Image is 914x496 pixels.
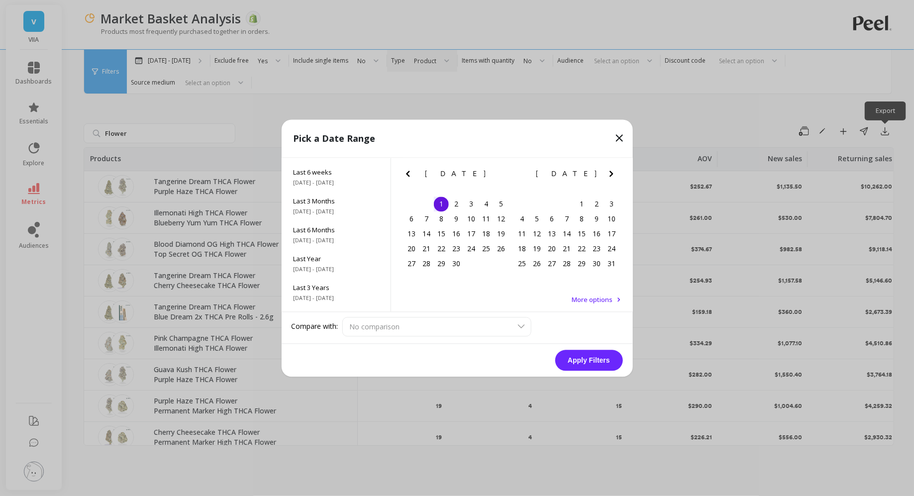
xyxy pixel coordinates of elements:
[575,211,590,226] div: Choose Thursday, May 8th, 2025
[605,241,619,256] div: Choose Saturday, May 24th, 2025
[560,211,575,226] div: Choose Wednesday, May 7th, 2025
[494,211,508,226] div: Choose Saturday, April 12th, 2025
[572,295,613,304] span: More options
[545,211,560,226] div: Choose Tuesday, May 6th, 2025
[294,179,379,187] span: [DATE] - [DATE]
[515,241,530,256] div: Choose Sunday, May 18th, 2025
[294,197,379,205] span: Last 3 Months
[402,168,418,184] button: Previous Month
[515,197,619,271] div: month 2025-05
[590,256,605,271] div: Choose Friday, May 30th, 2025
[449,256,464,271] div: Choose Wednesday, April 30th, 2025
[449,241,464,256] div: Choose Wednesday, April 23rd, 2025
[575,256,590,271] div: Choose Thursday, May 29th, 2025
[575,241,590,256] div: Choose Thursday, May 22nd, 2025
[434,211,449,226] div: Choose Tuesday, April 8th, 2025
[605,211,619,226] div: Choose Saturday, May 10th, 2025
[560,226,575,241] div: Choose Wednesday, May 14th, 2025
[575,226,590,241] div: Choose Thursday, May 15th, 2025
[545,256,560,271] div: Choose Tuesday, May 27th, 2025
[590,241,605,256] div: Choose Friday, May 23rd, 2025
[494,197,508,211] div: Choose Saturday, April 5th, 2025
[515,256,530,271] div: Choose Sunday, May 25th, 2025
[545,226,560,241] div: Choose Tuesday, May 13th, 2025
[294,131,376,145] p: Pick a Date Range
[536,170,598,178] span: [DATE]
[434,197,449,211] div: Choose Tuesday, April 1st, 2025
[404,256,419,271] div: Choose Sunday, April 27th, 2025
[419,256,434,271] div: Choose Monday, April 28th, 2025
[294,294,379,302] span: [DATE] - [DATE]
[479,211,494,226] div: Choose Friday, April 11th, 2025
[449,197,464,211] div: Choose Wednesday, April 2nd, 2025
[294,254,379,263] span: Last Year
[545,241,560,256] div: Choose Tuesday, May 20th, 2025
[294,168,379,177] span: Last 6 weeks
[434,226,449,241] div: Choose Tuesday, April 15th, 2025
[560,256,575,271] div: Choose Wednesday, May 28th, 2025
[434,256,449,271] div: Choose Tuesday, April 29th, 2025
[530,241,545,256] div: Choose Monday, May 19th, 2025
[590,226,605,241] div: Choose Friday, May 16th, 2025
[479,226,494,241] div: Choose Friday, April 18th, 2025
[560,241,575,256] div: Choose Wednesday, May 21st, 2025
[449,211,464,226] div: Choose Wednesday, April 9th, 2025
[606,168,621,184] button: Next Month
[464,197,479,211] div: Choose Thursday, April 3rd, 2025
[512,168,528,184] button: Previous Month
[479,241,494,256] div: Choose Friday, April 25th, 2025
[425,170,487,178] span: [DATE]
[494,241,508,256] div: Choose Saturday, April 26th, 2025
[464,241,479,256] div: Choose Thursday, April 24th, 2025
[495,168,510,184] button: Next Month
[449,226,464,241] div: Choose Wednesday, April 16th, 2025
[555,350,623,371] button: Apply Filters
[590,197,605,211] div: Choose Friday, May 2nd, 2025
[419,211,434,226] div: Choose Monday, April 7th, 2025
[419,226,434,241] div: Choose Monday, April 14th, 2025
[479,197,494,211] div: Choose Friday, April 4th, 2025
[294,283,379,292] span: Last 3 Years
[575,197,590,211] div: Choose Thursday, May 1st, 2025
[294,207,379,215] span: [DATE] - [DATE]
[294,225,379,234] span: Last 6 Months
[464,226,479,241] div: Choose Thursday, April 17th, 2025
[605,256,619,271] div: Choose Saturday, May 31st, 2025
[404,197,508,271] div: month 2025-04
[419,241,434,256] div: Choose Monday, April 21st, 2025
[530,226,545,241] div: Choose Monday, May 12th, 2025
[434,241,449,256] div: Choose Tuesday, April 22nd, 2025
[605,226,619,241] div: Choose Saturday, May 17th, 2025
[530,211,545,226] div: Choose Monday, May 5th, 2025
[292,322,338,332] label: Compare with:
[494,226,508,241] div: Choose Saturday, April 19th, 2025
[294,236,379,244] span: [DATE] - [DATE]
[404,211,419,226] div: Choose Sunday, April 6th, 2025
[515,211,530,226] div: Choose Sunday, May 4th, 2025
[404,226,419,241] div: Choose Sunday, April 13th, 2025
[605,197,619,211] div: Choose Saturday, May 3rd, 2025
[515,226,530,241] div: Choose Sunday, May 11th, 2025
[530,256,545,271] div: Choose Monday, May 26th, 2025
[294,265,379,273] span: [DATE] - [DATE]
[590,211,605,226] div: Choose Friday, May 9th, 2025
[404,241,419,256] div: Choose Sunday, April 20th, 2025
[464,211,479,226] div: Choose Thursday, April 10th, 2025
